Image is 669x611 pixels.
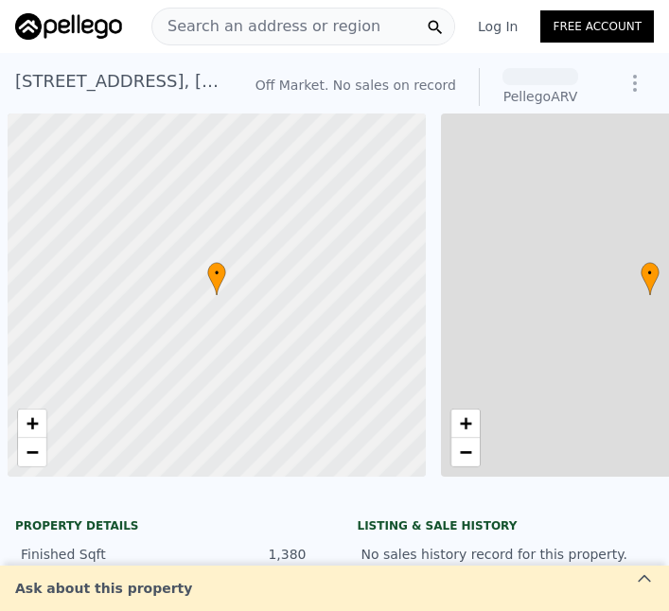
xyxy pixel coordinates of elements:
div: • [641,262,660,295]
div: • [207,262,226,295]
div: Property details [15,518,312,533]
a: Zoom in [451,410,480,438]
div: Ask about this property [4,579,203,598]
span: Search an address or region [152,15,380,38]
a: Zoom out [451,438,480,466]
span: − [459,440,471,463]
span: + [459,411,471,435]
a: Log In [455,17,540,36]
div: Finished Sqft [21,545,164,564]
div: No sales history record for this property. [358,537,655,571]
div: LISTING & SALE HISTORY [358,518,655,537]
div: [STREET_ADDRESS] , [GEOGRAPHIC_DATA] , CA 92504 [15,68,225,95]
div: Off Market. No sales on record [255,76,456,95]
span: − [26,440,39,463]
span: • [207,265,226,282]
img: Pellego [15,13,122,40]
div: 1,380 [164,545,307,564]
div: Pellego ARV [502,87,578,106]
span: + [26,411,39,435]
a: Zoom out [18,438,46,466]
button: Show Options [616,64,654,102]
span: • [641,265,660,282]
a: Zoom in [18,410,46,438]
a: Free Account [540,10,654,43]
